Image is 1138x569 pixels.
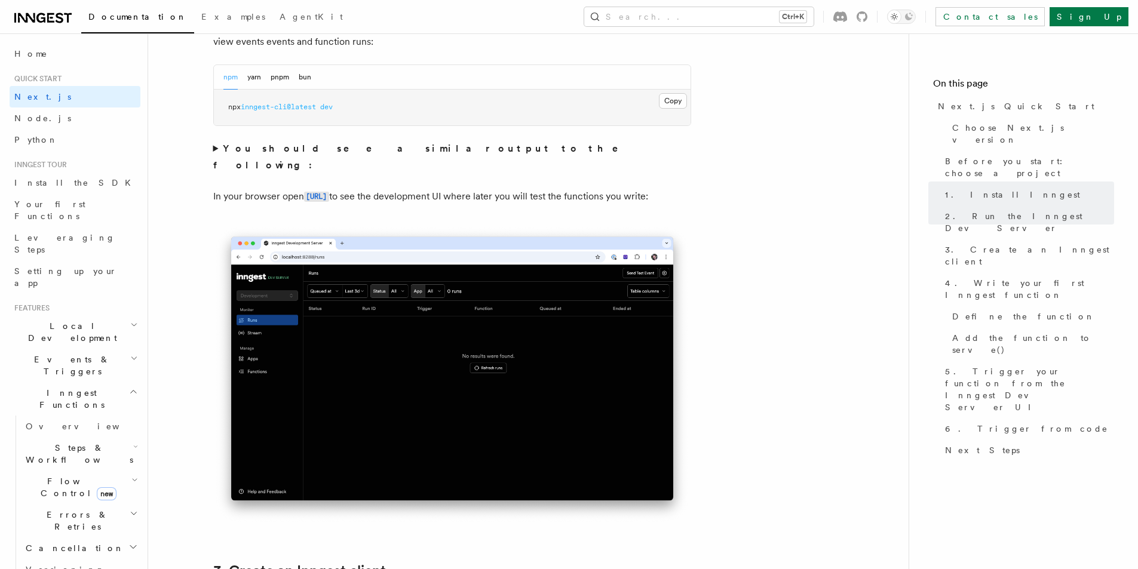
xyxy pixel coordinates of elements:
button: Cancellation [21,537,140,559]
span: AgentKit [280,12,343,21]
a: AgentKit [272,4,350,32]
a: Next.js [10,86,140,107]
span: 5. Trigger your function from the Inngest Dev Server UI [945,365,1114,413]
span: Local Development [10,320,130,344]
span: Before you start: choose a project [945,155,1114,179]
span: Home [14,48,48,60]
button: Toggle dark mode [887,10,916,24]
span: Next Steps [945,444,1020,456]
a: 4. Write your first Inngest function [940,272,1114,306]
a: Choose Next.js version [947,117,1114,150]
span: inngest-cli@latest [241,103,316,111]
span: Errors & Retries [21,509,130,533]
span: Next.js [14,92,71,102]
a: Setting up your app [10,260,140,294]
span: Examples [201,12,265,21]
span: Cancellation [21,542,124,554]
span: Steps & Workflows [21,442,133,466]
span: Documentation [88,12,187,21]
p: In your browser open to see the development UI where later you will test the functions you write: [213,188,691,205]
span: 4. Write your first Inngest function [945,277,1114,301]
a: Install the SDK [10,172,140,193]
span: Setting up your app [14,266,117,288]
h4: On this page [933,76,1114,96]
span: dev [320,103,333,111]
code: [URL] [304,192,329,202]
a: 5. Trigger your function from the Inngest Dev Server UI [940,361,1114,418]
a: Leveraging Steps [10,227,140,260]
a: Add the function to serve() [947,327,1114,361]
button: Copy [659,93,687,109]
button: Steps & Workflows [21,437,140,470]
button: yarn [247,65,261,90]
span: 6. Trigger from code [945,423,1108,435]
span: 3. Create an Inngest client [945,244,1114,267]
button: Inngest Functions [10,382,140,416]
a: Python [10,129,140,150]
img: Inngest Dev Server's 'Runs' tab with no data [213,224,691,525]
span: Choose Next.js version [952,122,1114,146]
button: Events & Triggers [10,349,140,382]
span: Flow Control [21,475,131,499]
a: Next Steps [940,439,1114,461]
a: Define the function [947,306,1114,327]
a: Sign Up [1050,7,1128,26]
span: 2. Run the Inngest Dev Server [945,210,1114,234]
summary: You should see a similar output to the following: [213,140,691,174]
span: Your first Functions [14,199,85,221]
a: Node.js [10,107,140,129]
span: Node.js [14,113,71,123]
span: Install the SDK [14,178,138,187]
span: npx [228,103,241,111]
a: 3. Create an Inngest client [940,239,1114,272]
span: Python [14,135,58,144]
a: Overview [21,416,140,437]
span: Quick start [10,74,62,84]
a: Contact sales [935,7,1045,26]
span: Define the function [952,310,1095,322]
a: Examples [194,4,272,32]
a: 2. Run the Inngest Dev Server [940,205,1114,239]
a: [URL] [304,190,329,202]
kbd: Ctrl+K [780,11,806,23]
button: Local Development [10,315,140,349]
button: Errors & Retries [21,504,140,537]
span: Inngest Functions [10,387,129,411]
span: Leveraging Steps [14,233,115,254]
button: bun [299,65,311,90]
a: 1. Install Inngest [940,184,1114,205]
button: pnpm [271,65,289,90]
button: Flow Controlnew [21,470,140,504]
a: 6. Trigger from code [940,418,1114,439]
span: 1. Install Inngest [945,189,1080,201]
span: Next.js Quick Start [938,100,1094,112]
span: Features [10,303,50,313]
a: Documentation [81,4,194,33]
strong: You should see a similar output to the following: [213,143,636,171]
a: Home [10,43,140,64]
a: Your first Functions [10,193,140,227]
span: Add the function to serve() [952,332,1114,356]
button: npm [223,65,238,90]
button: Search...Ctrl+K [584,7,814,26]
span: Events & Triggers [10,353,130,377]
span: Overview [26,422,149,431]
a: Before you start: choose a project [940,150,1114,184]
span: new [97,487,116,500]
a: Next.js Quick Start [933,96,1114,117]
span: Inngest tour [10,160,67,170]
